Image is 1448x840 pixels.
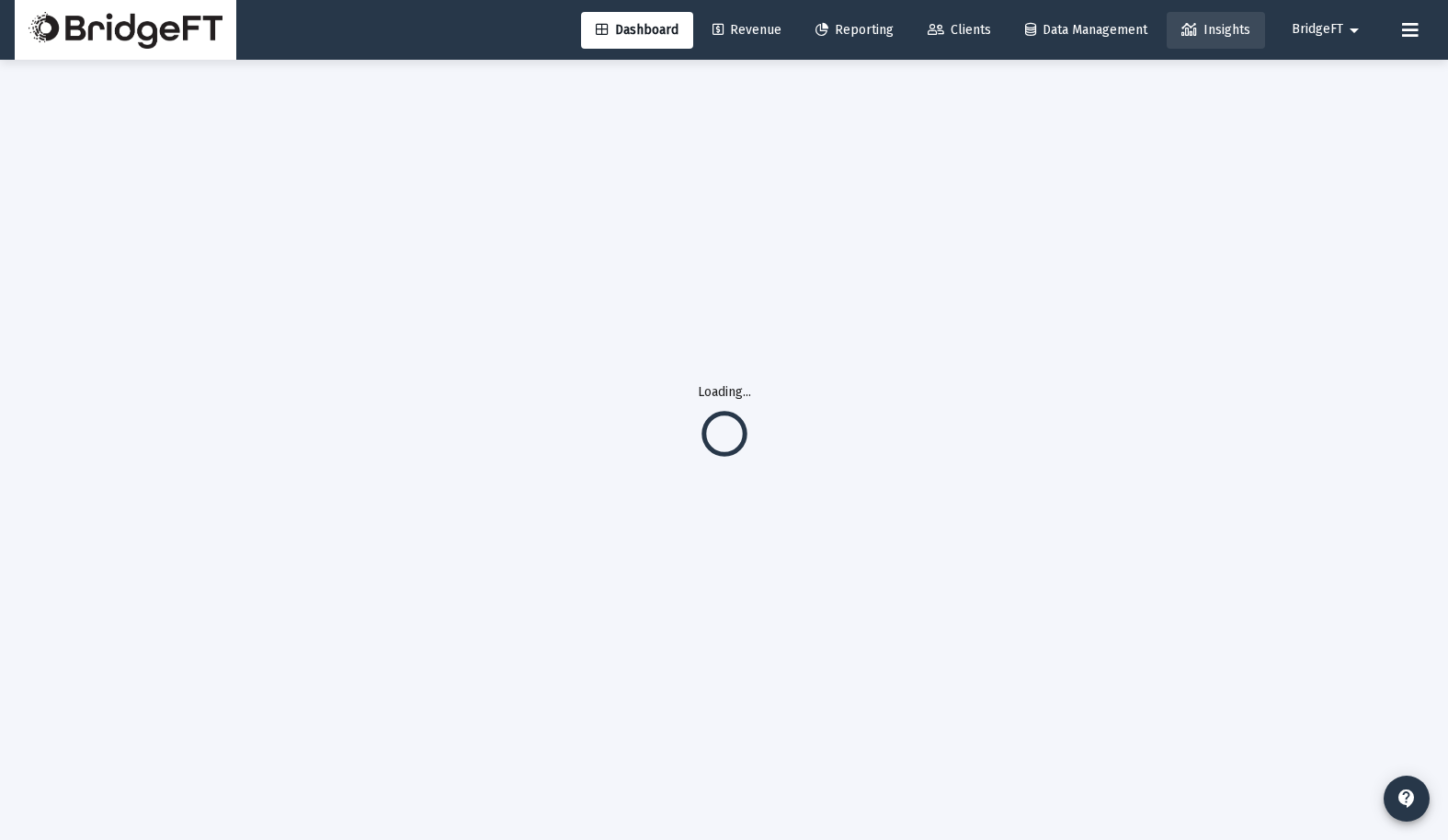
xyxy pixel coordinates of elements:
a: Clients [913,12,1006,49]
span: Dashboard [596,22,678,38]
span: BridgeFT [1292,22,1343,38]
mat-icon: arrow_drop_down [1343,12,1365,49]
a: Data Management [1010,12,1162,49]
span: Clients [928,22,991,38]
a: Revenue [698,12,796,49]
span: Reporting [815,22,894,38]
span: Data Management [1025,22,1147,38]
img: Dashboard [29,12,222,49]
button: BridgeFT [1270,11,1387,48]
a: Reporting [801,12,908,49]
span: Insights [1181,22,1250,38]
mat-icon: contact_support [1396,788,1418,810]
a: Dashboard [581,12,693,49]
a: Insights [1167,12,1265,49]
span: Revenue [713,22,781,38]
